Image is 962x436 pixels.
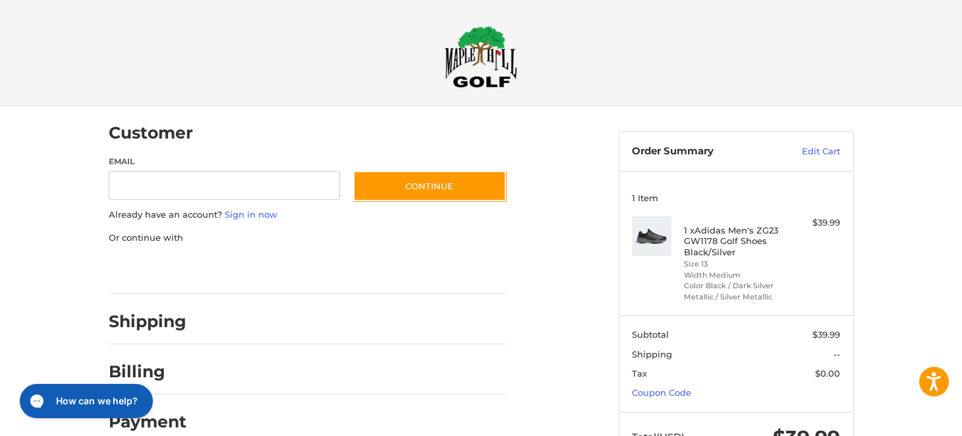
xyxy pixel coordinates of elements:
iframe: PayPal-paypal [104,257,203,281]
span: Shipping [632,349,672,359]
span: $39.99 [812,329,840,340]
div: $39.99 [788,216,840,230]
h4: 1 x Adidas Men's ZG23 GW1178 Golf Shoes Black/Silver [684,225,785,257]
button: Continue [353,171,506,201]
h3: 1 Item [632,193,840,203]
li: Color Black / Dark Silver Metallic / Silver Metallic [684,280,785,302]
iframe: PayPal-paylater [216,257,315,281]
p: Already have an account? [109,208,506,222]
li: Size 13 [684,259,785,270]
iframe: PayPal-venmo [327,257,426,281]
h3: Order Summary [632,145,774,158]
h2: Shipping [109,311,186,332]
span: Tax [632,368,647,379]
h2: Billing [109,361,186,382]
span: $0.00 [815,368,840,379]
a: Edit Cart [774,145,840,158]
p: Or continue with [109,232,506,245]
span: -- [834,349,840,359]
a: Sign in now [225,209,277,220]
a: Coupon Code [632,387,691,398]
h2: Customer [109,123,193,143]
li: Width Medium [684,270,785,281]
img: Maple Hill Golf [445,26,517,88]
span: Subtotal [632,329,669,340]
label: Email [109,156,341,168]
iframe: Gorgias live chat messenger [13,379,156,423]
